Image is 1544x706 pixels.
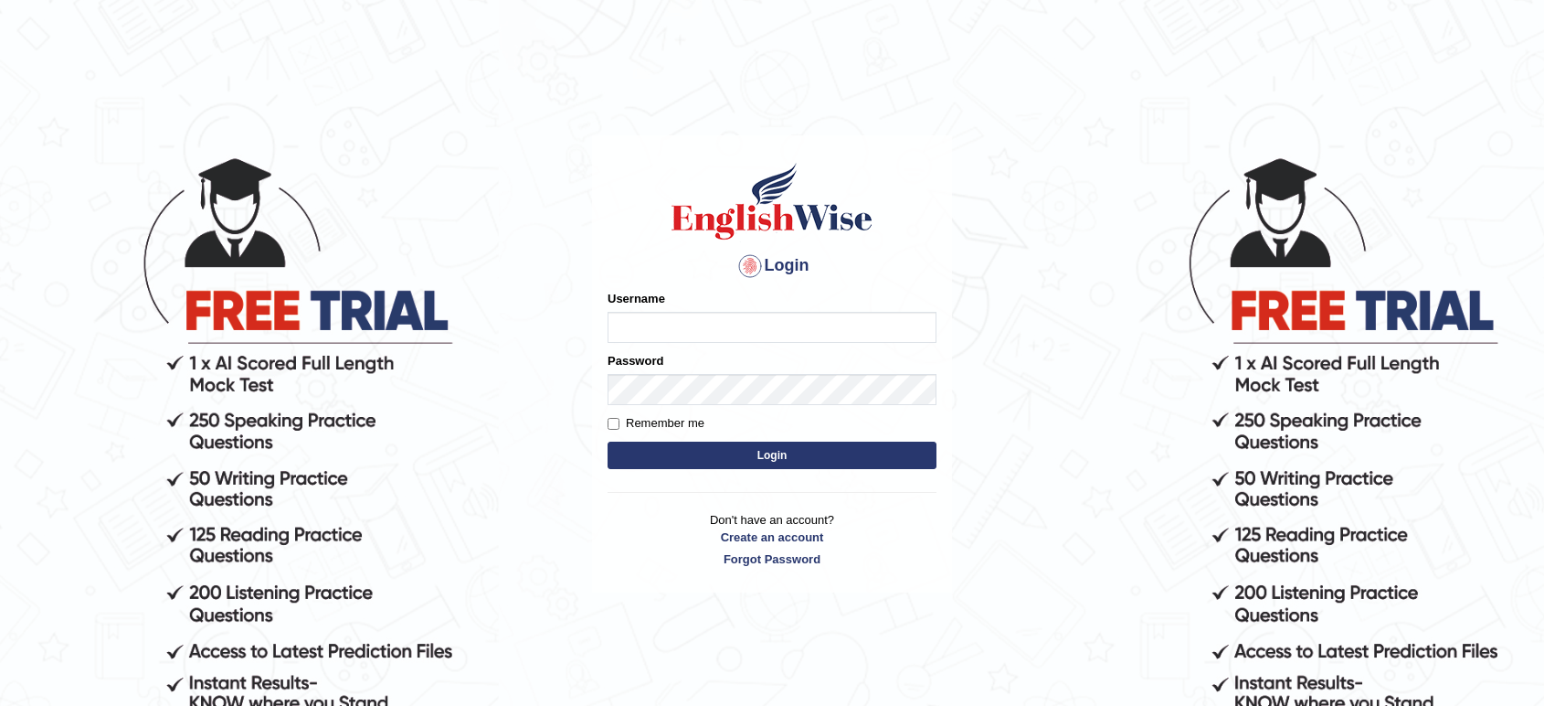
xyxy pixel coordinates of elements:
[608,414,704,433] label: Remember me
[608,290,665,307] label: Username
[668,160,876,242] img: Logo of English Wise sign in for intelligent practice with AI
[608,352,663,369] label: Password
[608,418,619,430] input: Remember me
[608,529,936,546] a: Create an account
[608,442,936,469] button: Login
[608,511,936,568] p: Don't have an account?
[608,251,936,281] h4: Login
[608,551,936,568] a: Forgot Password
